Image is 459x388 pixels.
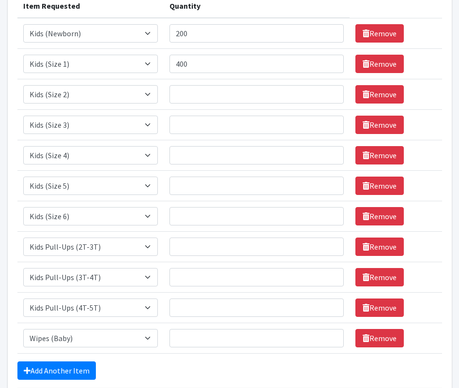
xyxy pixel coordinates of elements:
[355,116,404,134] a: Remove
[355,238,404,256] a: Remove
[355,177,404,195] a: Remove
[355,298,404,317] a: Remove
[355,329,404,347] a: Remove
[355,24,404,43] a: Remove
[355,85,404,104] a: Remove
[355,146,404,164] a: Remove
[355,268,404,286] a: Remove
[355,207,404,225] a: Remove
[17,361,96,380] a: Add Another Item
[355,55,404,73] a: Remove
